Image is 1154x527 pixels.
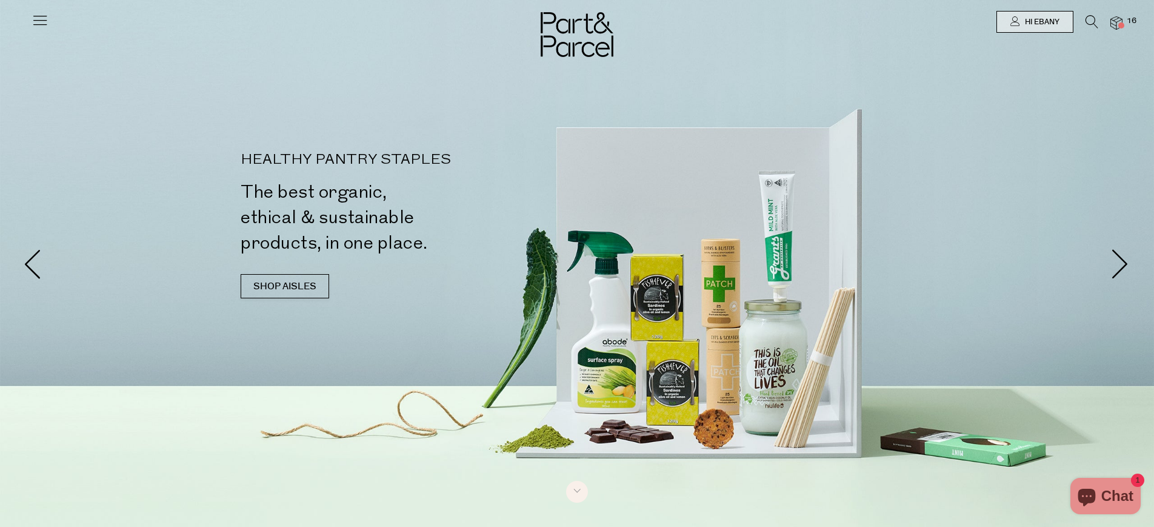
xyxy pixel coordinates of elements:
[241,153,582,167] p: HEALTHY PANTRY STAPLES
[241,274,329,298] a: SHOP AISLES
[1067,478,1144,517] inbox-online-store-chat: Shopify online store chat
[1110,16,1122,29] a: 16
[541,12,613,57] img: Part&Parcel
[996,11,1073,33] a: Hi Ebany
[241,180,582,256] h2: The best organic, ethical & sustainable products, in one place.
[1022,17,1059,27] span: Hi Ebany
[1124,16,1139,27] span: 16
